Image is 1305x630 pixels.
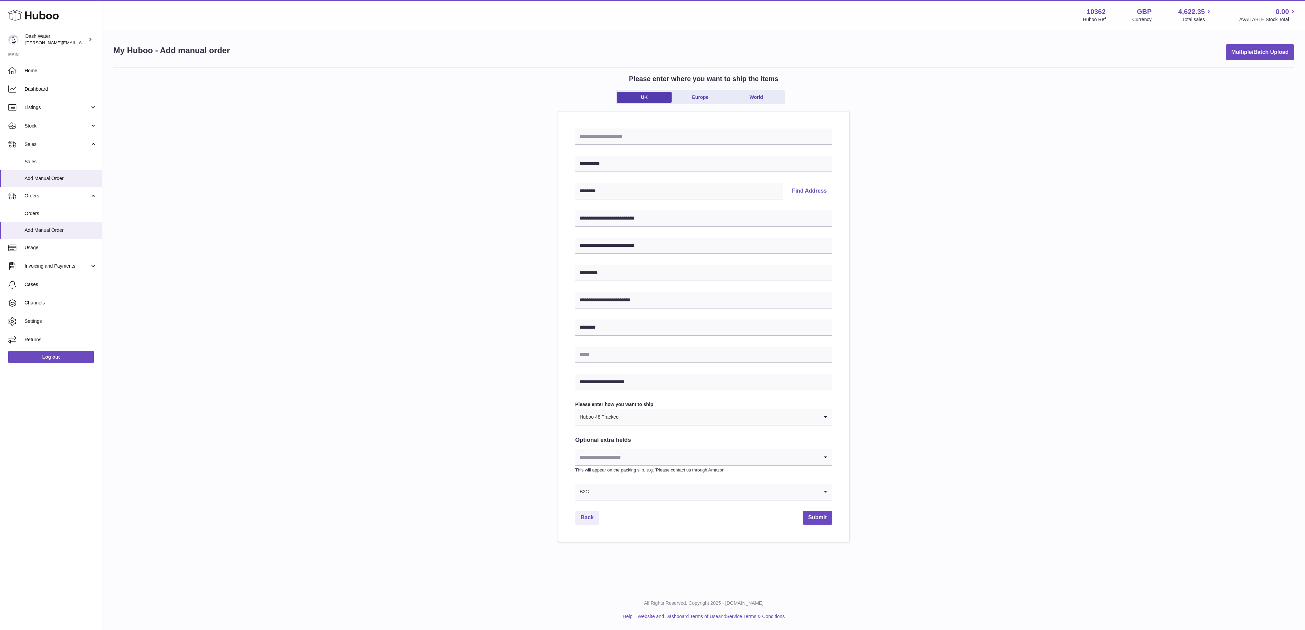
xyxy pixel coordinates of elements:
[1276,7,1289,16] span: 0.00
[1226,44,1294,60] button: Multiple/Batch Upload
[25,227,97,234] span: Add Manual Order
[25,159,97,165] span: Sales
[25,263,90,269] span: Invoicing and Payments
[575,409,619,425] span: Huboo 48 Tracked
[25,175,97,182] span: Add Manual Order
[25,40,137,45] span: [PERSON_NAME][EMAIL_ADDRESS][DOMAIN_NAME]
[787,183,832,199] button: Find Address
[8,34,18,45] img: james@dash-water.com
[637,614,718,619] a: Website and Dashboard Terms of Use
[575,449,832,466] div: Search for option
[575,401,832,408] label: Please enter how you want to ship
[25,104,90,111] span: Listings
[726,614,785,619] a: Service Terms & Conditions
[575,484,589,500] span: B2C
[25,210,97,217] span: Orders
[25,300,97,306] span: Channels
[25,336,97,343] span: Returns
[673,92,728,103] a: Europe
[589,484,819,500] input: Search for option
[1132,16,1152,23] div: Currency
[25,244,97,251] span: Usage
[575,436,832,444] h2: Optional extra fields
[1178,7,1205,16] span: 4,622.35
[1137,7,1151,16] strong: GBP
[635,613,785,620] li: and
[25,281,97,288] span: Cases
[623,614,633,619] a: Help
[25,123,90,129] span: Stock
[575,409,832,425] div: Search for option
[617,92,672,103] a: UK
[25,193,90,199] span: Orders
[1083,16,1106,23] div: Huboo Ref
[8,351,94,363] a: Log out
[113,45,230,56] h1: My Huboo - Add manual order
[1239,16,1297,23] span: AVAILABLE Stock Total
[1182,16,1213,23] span: Total sales
[575,511,599,525] a: Back
[619,409,819,425] input: Search for option
[25,67,97,74] span: Home
[1178,7,1213,23] a: 4,622.35 Total sales
[25,86,97,92] span: Dashboard
[575,467,832,473] p: This will appear on the packing slip. e.g. 'Please contact us through Amazon'
[729,92,784,103] a: World
[25,318,97,325] span: Settings
[1087,7,1106,16] strong: 10362
[629,74,778,84] h2: Please enter where you want to ship the items
[25,141,90,148] span: Sales
[803,511,832,525] button: Submit
[575,484,832,500] div: Search for option
[108,600,1300,606] p: All Rights Reserved. Copyright 2025 - [DOMAIN_NAME]
[575,449,819,465] input: Search for option
[25,33,87,46] div: Dash Water
[1239,7,1297,23] a: 0.00 AVAILABLE Stock Total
